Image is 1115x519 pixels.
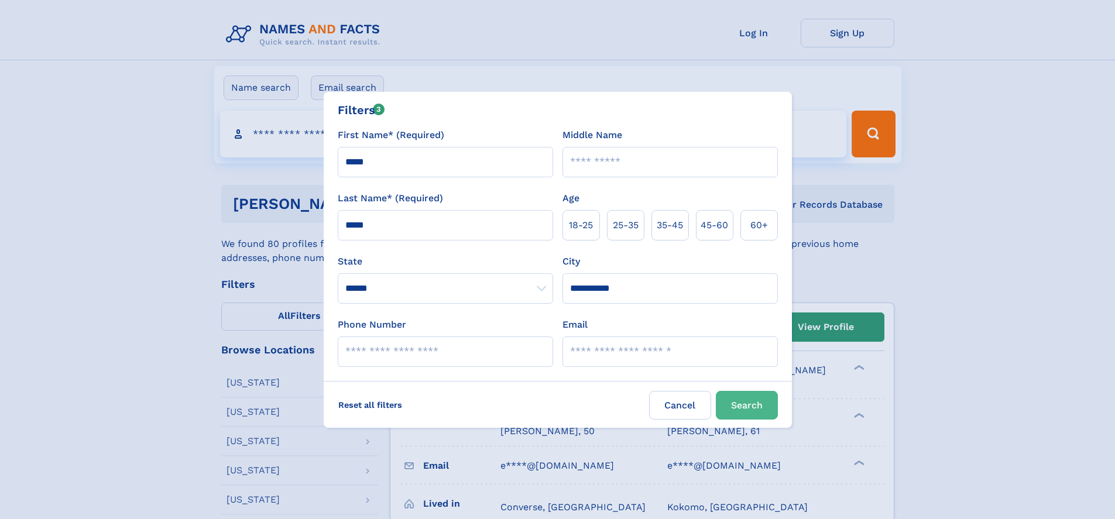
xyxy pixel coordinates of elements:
label: Phone Number [338,318,406,332]
label: State [338,255,553,269]
label: Email [562,318,588,332]
button: Search [716,391,778,420]
label: City [562,255,580,269]
span: 45‑60 [701,218,728,232]
label: Last Name* (Required) [338,191,443,205]
div: Filters [338,101,385,119]
label: Middle Name [562,128,622,142]
span: 35‑45 [657,218,683,232]
span: 18‑25 [569,218,593,232]
label: First Name* (Required) [338,128,444,142]
span: 25‑35 [613,218,639,232]
label: Age [562,191,579,205]
span: 60+ [750,218,768,232]
label: Reset all filters [331,391,410,419]
label: Cancel [649,391,711,420]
